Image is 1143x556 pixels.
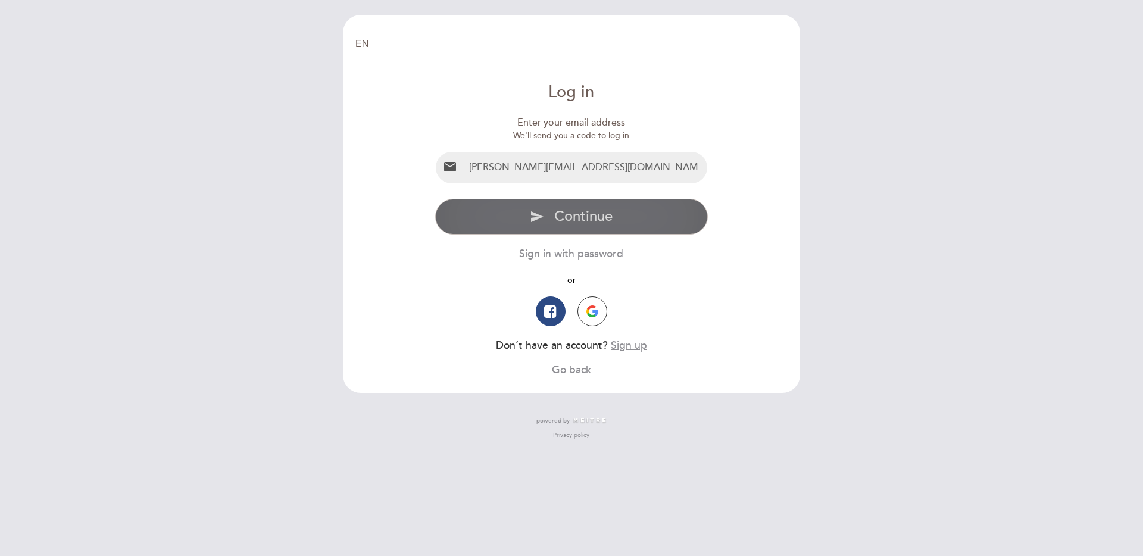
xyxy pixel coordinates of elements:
[553,431,589,439] a: Privacy policy
[611,338,647,353] button: Sign up
[586,305,598,317] img: icon-google.png
[536,417,607,425] a: powered by
[519,246,623,261] button: Sign in with password
[552,363,591,377] button: Go back
[435,199,708,235] button: send Continue
[435,130,708,142] div: We'll send you a code to log in
[435,116,708,130] div: Enter your email address
[496,339,608,352] span: Don’t have an account?
[554,208,613,225] span: Continue
[443,160,457,174] i: email
[558,275,585,285] span: or
[573,418,607,424] img: MEITRE
[536,417,570,425] span: powered by
[435,81,708,104] div: Log in
[464,152,708,183] input: Email
[530,210,544,224] i: send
